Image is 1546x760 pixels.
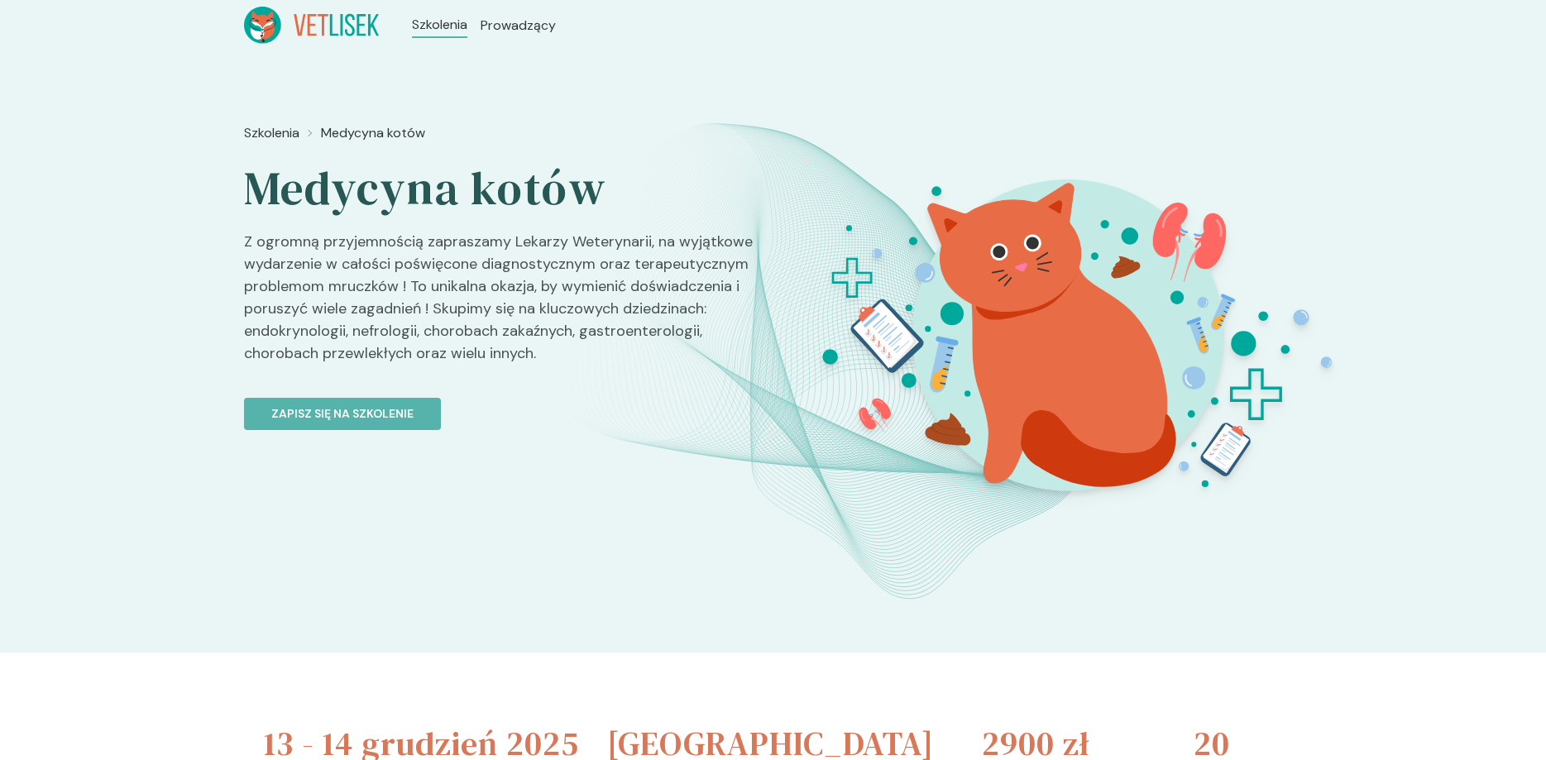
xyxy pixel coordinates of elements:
[271,405,414,423] p: Zapisz się na szkolenie
[771,117,1358,557] img: aHfQYkMqNJQqH-e6_MedKot_BT.svg
[244,123,299,143] a: Szkolenia
[321,123,425,143] a: Medycyna kotów
[481,16,556,36] a: Prowadzący
[244,160,760,217] h2: Medycyna kotów
[244,378,760,430] a: Zapisz się na szkolenie
[244,231,760,378] p: Z ogromną przyjemnością zapraszamy Lekarzy Weterynarii, na wyjątkowe wydarzenie w całości poświęc...
[412,15,467,35] a: Szkolenia
[244,398,441,430] button: Zapisz się na szkolenie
